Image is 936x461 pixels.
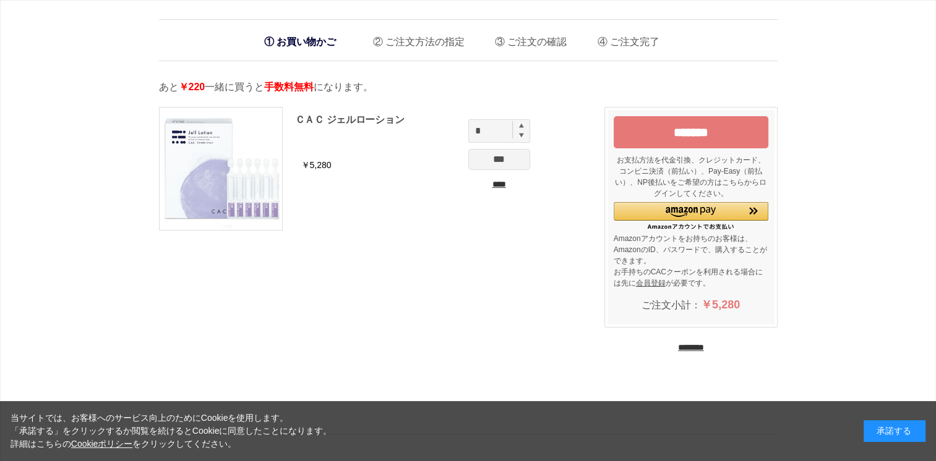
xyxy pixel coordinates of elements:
[614,154,768,199] p: お支払方法を代金引換、クレジットカード、コンビニ決済（前払い）、Pay-Easy（前払い）、NP後払いをご希望の方はこちらからログインしてください。
[519,132,524,138] img: spinminus.gif
[364,26,465,51] li: ご注文方法の指定
[486,26,567,51] li: ご注文の確認
[295,114,405,125] a: ＣＡＣ ジェルローション
[11,412,332,450] div: 当サイトでは、お客様へのサービス向上のためにCookieを使用します。 「承諾する」をクリックするか閲覧を続けるとCookieに同意したことになります。 詳細はこちらの をクリックしてください。
[614,233,768,289] p: Amazonアカウントをお持ちのお客様は、AmazonのID、パスワードで、購入することができます。 お手持ちのCACクーポンを利用される場合には先に が必要です。
[614,202,768,230] div: Amazon Pay - Amazonアカウントをお使いください
[864,420,925,442] div: 承諾する
[519,123,524,128] img: spinplus.gif
[258,29,342,54] li: お買い物かご
[264,82,314,92] span: 手数料無料
[636,279,666,287] a: 会員登録
[71,439,133,449] a: Cookieポリシー
[159,80,778,95] p: あと 一緒に買うと になります。
[160,108,282,230] img: ＣＡＣ ジェルローション
[588,26,659,51] li: ご注文完了
[614,292,768,318] div: ご注文小計：
[179,82,205,92] span: ￥220
[701,298,740,311] span: ￥5,280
